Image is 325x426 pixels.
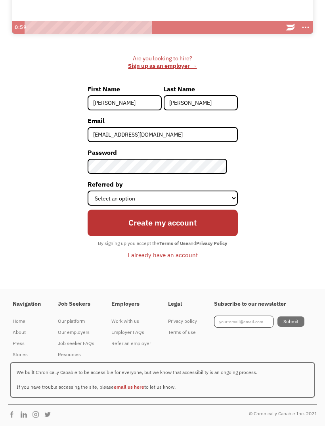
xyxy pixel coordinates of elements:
img: Chronically Capable Linkedin Page [20,411,32,418]
div: Terms of use [168,328,197,337]
div: Resources [58,350,94,359]
strong: Privacy Policy [196,240,227,246]
label: Password [88,146,238,159]
form: Member-Signup-Form [88,83,238,262]
a: Our employers [58,327,94,338]
a: Work with us [111,316,151,327]
p: We built Chronically Capable to be accessible for everyone, but we know that accessibility is an ... [10,362,315,398]
a: Our platform [58,316,94,327]
a: Wistia Logo -- Learn More [283,21,298,34]
div: Privacy policy [168,316,197,326]
input: Mitchell [164,95,238,110]
a: Resources [58,349,94,360]
a: Terms of use [168,327,197,338]
div: By signing up you accept the and [94,238,231,249]
label: First Name [88,83,162,95]
a: email us here [114,384,144,390]
h4: Job Seekers [58,301,94,308]
div: Employer FAQs [111,328,151,337]
input: Submit [277,316,304,327]
img: Chronically Capable Facebook Page [8,411,20,418]
h4: Employers [111,301,151,308]
div: Are you looking to hire? ‍ [88,55,238,69]
h4: Navigation [13,301,41,308]
a: Refer an employer [111,338,151,349]
a: Job seeker FAQs [58,338,94,349]
div: Stories [13,350,41,359]
input: Joni [88,95,162,110]
div: Work with us [111,316,151,326]
div: Home [13,316,41,326]
a: I already have an account [121,248,204,262]
div: Refer an employer [111,339,151,348]
div: Job seeker FAQs [58,339,94,348]
a: Employer FAQs [111,327,151,338]
a: Home [13,316,41,327]
label: Last Name [164,83,238,95]
img: Chronically Capable Instagram Page [32,411,44,418]
div: Our platform [58,316,94,326]
input: your-email@email.com [214,316,273,328]
a: Stories [13,349,41,360]
div: About [13,328,41,337]
form: Footer Newsletter [214,316,304,328]
a: Sign up as an employer → [128,62,197,69]
label: Referred by [88,178,238,191]
strong: Terms of Use [159,240,188,246]
button: Show more buttons [298,21,313,34]
div: Press [13,339,41,348]
a: Press [13,338,41,349]
div: I already have an account [127,250,198,260]
div: Playbar [29,21,279,34]
div: Our employers [58,328,94,337]
a: About [13,327,41,338]
label: Email [88,114,238,127]
div: © Chronically Capable Inc. 2021 [249,409,317,418]
input: Create my account [88,210,238,236]
input: john@doe.com [88,127,238,142]
h4: Legal [168,301,197,308]
h4: Subscribe to our newsletter [214,301,304,308]
a: Privacy policy [168,316,197,327]
img: Chronically Capable Twitter Page [44,411,55,418]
